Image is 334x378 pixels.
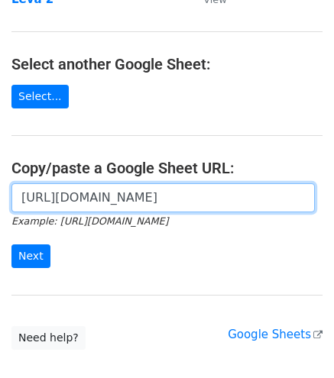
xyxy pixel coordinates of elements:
[11,183,315,212] input: Paste your Google Sheet URL here
[11,159,323,177] h4: Copy/paste a Google Sheet URL:
[11,326,86,350] a: Need help?
[11,55,323,73] h4: Select another Google Sheet:
[11,244,50,268] input: Next
[258,305,334,378] div: Widget de chat
[258,305,334,378] iframe: Chat Widget
[228,328,323,341] a: Google Sheets
[11,215,168,227] small: Example: [URL][DOMAIN_NAME]
[11,85,69,108] a: Select...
